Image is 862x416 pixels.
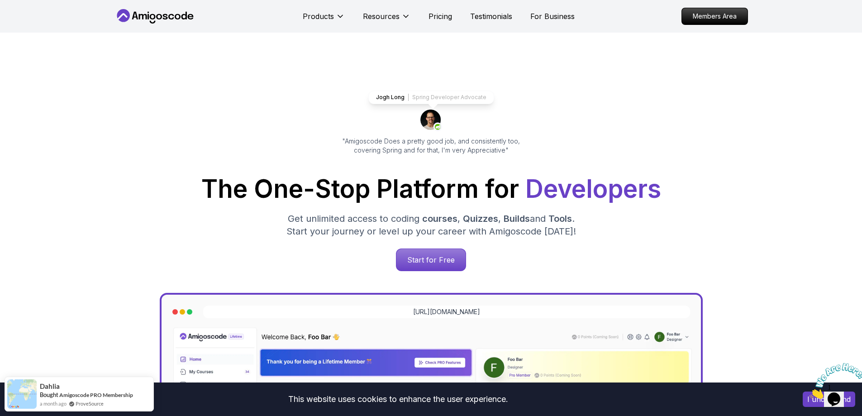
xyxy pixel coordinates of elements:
span: Bought [40,391,58,398]
a: Members Area [681,8,748,25]
p: Start for Free [396,249,466,271]
img: provesource social proof notification image [7,379,37,409]
iframe: chat widget [806,359,862,402]
button: Products [303,11,345,29]
div: This website uses cookies to enhance the user experience. [7,389,789,409]
span: Dahlia [40,383,60,390]
a: Pricing [429,11,452,22]
p: Get unlimited access to coding , , and . Start your journey or level up your career with Amigosco... [279,212,583,238]
a: [URL][DOMAIN_NAME] [413,307,480,316]
a: For Business [530,11,575,22]
button: Accept cookies [803,392,855,407]
a: Start for Free [396,249,466,271]
a: Testimonials [470,11,512,22]
p: Resources [363,11,400,22]
span: a month ago [40,400,67,407]
img: Chat attention grabber [4,4,60,39]
button: Resources [363,11,410,29]
a: ProveSource [76,400,104,407]
p: Members Area [682,8,748,24]
p: Products [303,11,334,22]
span: 1 [4,4,7,11]
a: Amigoscode PRO Membership [59,392,133,398]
